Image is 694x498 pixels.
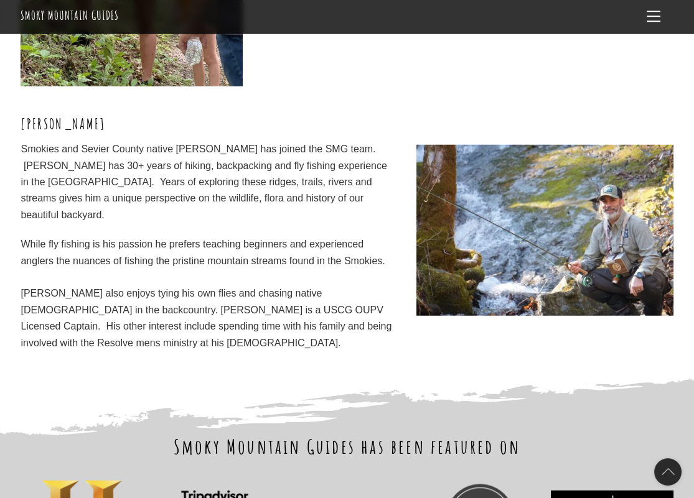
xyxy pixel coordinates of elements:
div: [PERSON_NAME] also enjoys tying his own flies and chasing native [DEMOGRAPHIC_DATA] in the backco... [21,285,395,351]
a: Menu [641,5,666,29]
img: obIiERbQ [416,145,673,316]
a: Smoky Mountain Guides [21,7,118,23]
p: Smokies and Sevier County native [PERSON_NAME] has joined the SMG team. [PERSON_NAME] has 30+ yea... [21,141,395,223]
h2: Smoky Mountain Guides has been featured on [21,433,673,459]
h3: [PERSON_NAME] [21,114,395,134]
div: While fly fishing is his passion he prefers teaching beginners and experienced anglers the nuance... [21,236,395,269]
